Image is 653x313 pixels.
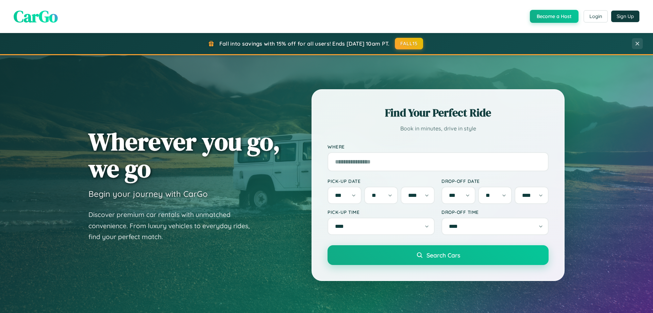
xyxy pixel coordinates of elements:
label: Pick-up Time [328,209,435,215]
span: CarGo [14,5,58,28]
label: Where [328,144,549,150]
label: Drop-off Date [441,178,549,184]
button: FALL15 [395,38,423,49]
p: Book in minutes, drive in style [328,124,549,134]
p: Discover premium car rentals with unmatched convenience. From luxury vehicles to everyday rides, ... [88,209,258,242]
button: Login [584,10,608,22]
label: Pick-up Date [328,178,435,184]
button: Sign Up [611,11,639,22]
span: Fall into savings with 15% off for all users! Ends [DATE] 10am PT. [219,40,390,47]
h1: Wherever you go, we go [88,128,280,182]
button: Search Cars [328,245,549,265]
h3: Begin your journey with CarGo [88,189,208,199]
button: Become a Host [530,10,579,23]
label: Drop-off Time [441,209,549,215]
span: Search Cars [426,251,460,259]
h2: Find Your Perfect Ride [328,105,549,120]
